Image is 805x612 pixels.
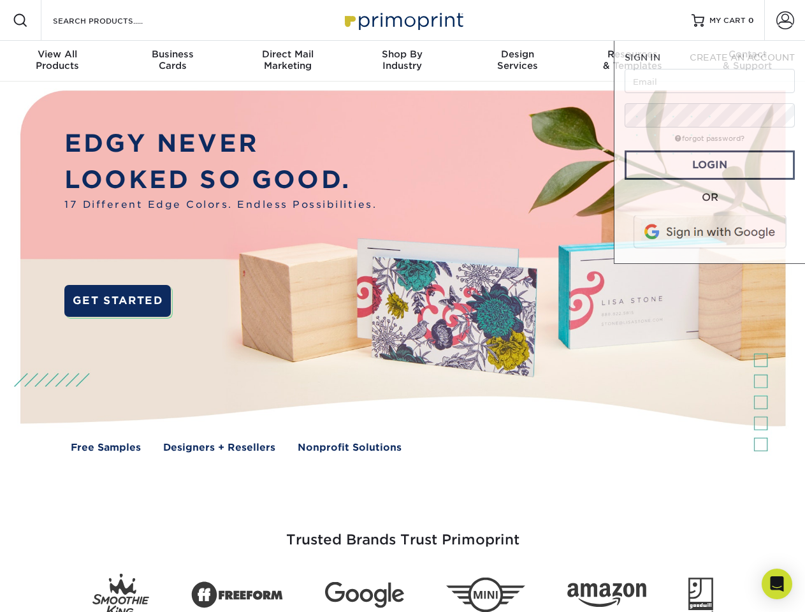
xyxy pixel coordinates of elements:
[64,285,171,317] a: GET STARTED
[345,48,460,71] div: Industry
[460,48,575,71] div: Services
[575,48,690,71] div: & Templates
[163,441,275,455] a: Designers + Resellers
[325,582,404,608] img: Google
[625,69,795,93] input: Email
[690,52,795,62] span: CREATE AN ACCOUNT
[64,198,377,212] span: 17 Different Edge Colors. Endless Possibilities.
[345,48,460,60] span: Shop By
[748,16,754,25] span: 0
[575,48,690,60] span: Resources
[115,48,229,71] div: Cards
[230,48,345,71] div: Marketing
[30,501,776,564] h3: Trusted Brands Trust Primoprint
[709,15,746,26] span: MY CART
[345,41,460,82] a: Shop ByIndustry
[115,48,229,60] span: Business
[762,569,792,599] div: Open Intercom Messenger
[230,41,345,82] a: Direct MailMarketing
[625,190,795,205] div: OR
[115,41,229,82] a: BusinessCards
[230,48,345,60] span: Direct Mail
[675,135,744,143] a: forgot password?
[460,48,575,60] span: Design
[71,441,141,455] a: Free Samples
[339,6,467,34] img: Primoprint
[52,13,176,28] input: SEARCH PRODUCTS.....
[298,441,402,455] a: Nonprofit Solutions
[64,126,377,162] p: EDGY NEVER
[575,41,690,82] a: Resources& Templates
[625,150,795,180] a: Login
[567,583,646,608] img: Amazon
[688,578,713,612] img: Goodwill
[64,162,377,198] p: LOOKED SO GOOD.
[625,52,660,62] span: SIGN IN
[460,41,575,82] a: DesignServices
